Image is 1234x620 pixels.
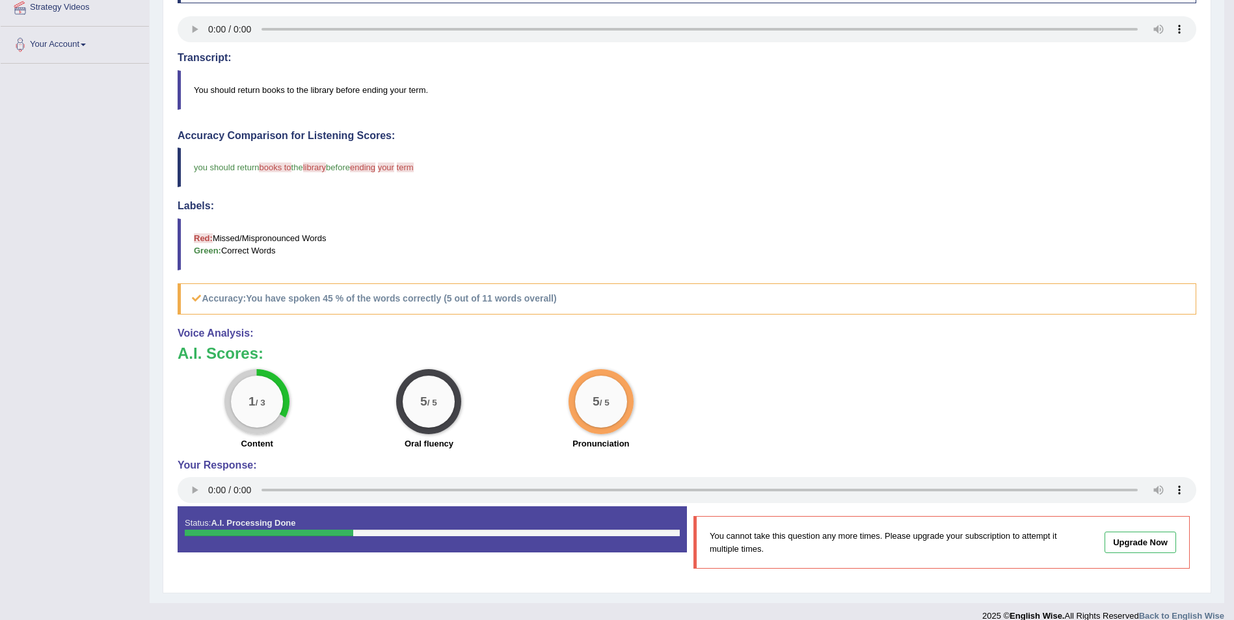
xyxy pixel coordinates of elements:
h4: Your Response: [178,459,1196,471]
span: ending [350,162,375,172]
h4: Labels: [178,200,1196,212]
blockquote: You should return books to the library before ending your term. [178,70,1196,110]
big: 5 [593,394,600,408]
a: Your Account [1,27,149,59]
b: A.I. Scores: [178,344,263,362]
big: 1 [248,394,256,408]
h4: Accuracy Comparison for Listening Scores: [178,130,1196,142]
blockquote: Missed/Mispronounced Words Correct Words [178,218,1196,270]
h4: Transcript: [178,52,1196,64]
span: your [378,162,394,172]
strong: A.I. Processing Done [211,518,295,528]
a: Upgrade Now [1105,532,1176,553]
b: Green: [194,246,221,255]
div: Status: [178,506,687,552]
span: you should return [194,162,259,172]
p: You cannot take this question any more times. Please upgrade your subscription to attempt it mult... [710,530,1060,554]
span: before [326,162,350,172]
b: You have spoken 45 % of the words correctly (5 out of 11 words overall) [246,293,556,304]
span: term [397,162,414,172]
big: 5 [421,394,428,408]
span: books to [259,162,291,172]
label: Pronunciation [572,437,629,450]
small: / 5 [427,398,437,407]
span: library [303,162,326,172]
small: / 5 [600,398,610,407]
span: the [291,162,303,172]
label: Oral fluency [405,437,453,450]
label: Content [241,437,273,450]
small: / 3 [256,398,265,407]
b: Red: [194,233,213,243]
h4: Voice Analysis: [178,328,1196,339]
h5: Accuracy: [178,283,1196,314]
